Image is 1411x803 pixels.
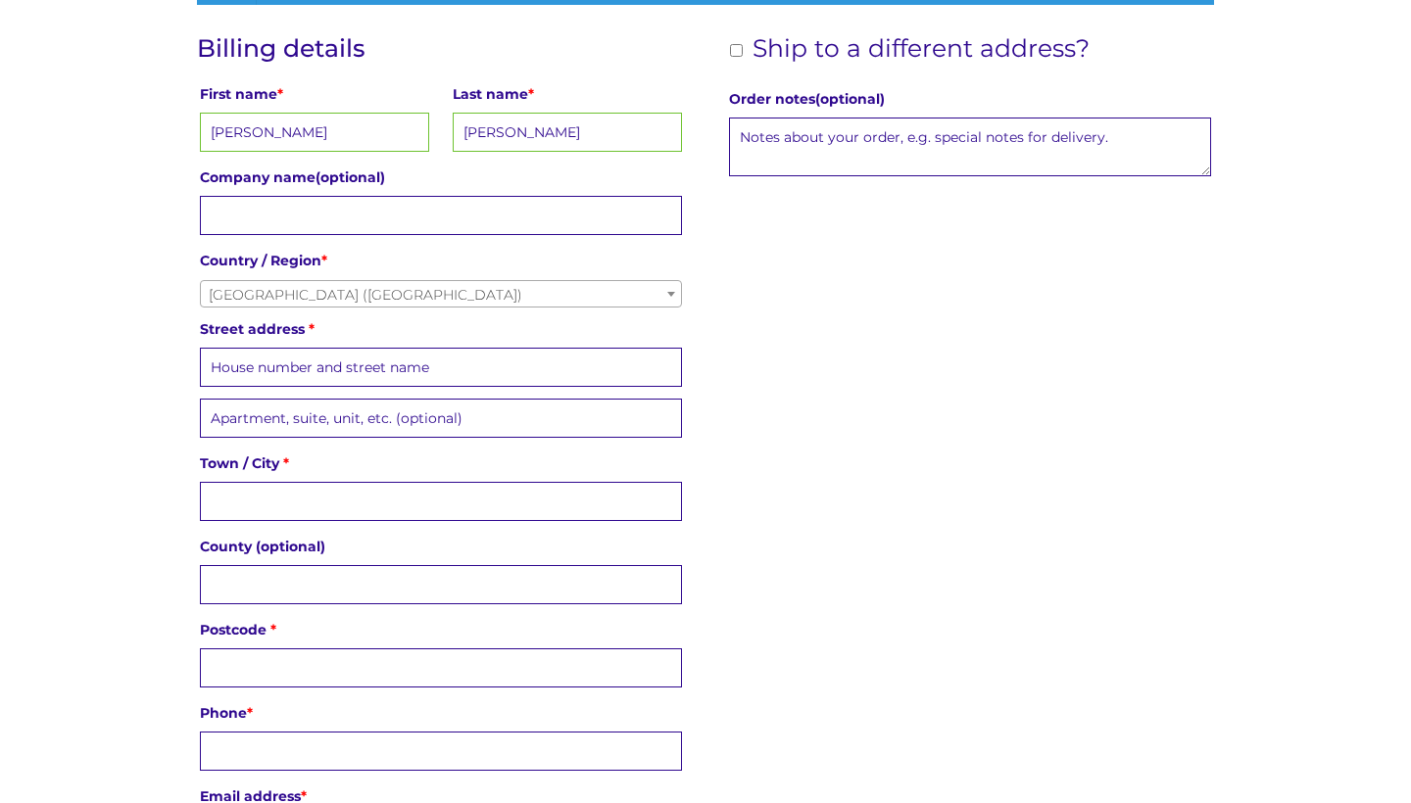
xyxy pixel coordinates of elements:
label: Postcode [200,616,683,643]
abbr: required [247,704,253,722]
span: (optional) [815,90,885,108]
span: Ship to a different address? [753,33,1090,63]
abbr: required [283,454,289,472]
abbr: required [277,85,283,103]
h3: Billing details [197,34,686,63]
span: United Kingdom (UK) [200,280,683,307]
label: Phone [200,699,683,727]
abbr: required [528,85,534,103]
input: Apartment, suite, unit, etc. (optional) [200,399,683,438]
input: Ship to a different address? [730,44,743,57]
label: Country / Region [200,247,683,274]
span: (optional) [316,168,385,186]
label: Street address [200,315,683,343]
label: Order notes [729,85,1212,113]
label: Last name [453,80,682,108]
label: First name [200,80,429,108]
input: House number and street name [200,348,683,387]
abbr: required [270,621,276,638]
abbr: required [309,320,315,338]
span: (optional) [256,538,325,555]
label: County [200,533,683,560]
abbr: required [321,252,327,269]
span: United Kingdom (UK) [201,281,682,308]
label: Company name [200,164,683,191]
label: Town / City [200,449,683,477]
